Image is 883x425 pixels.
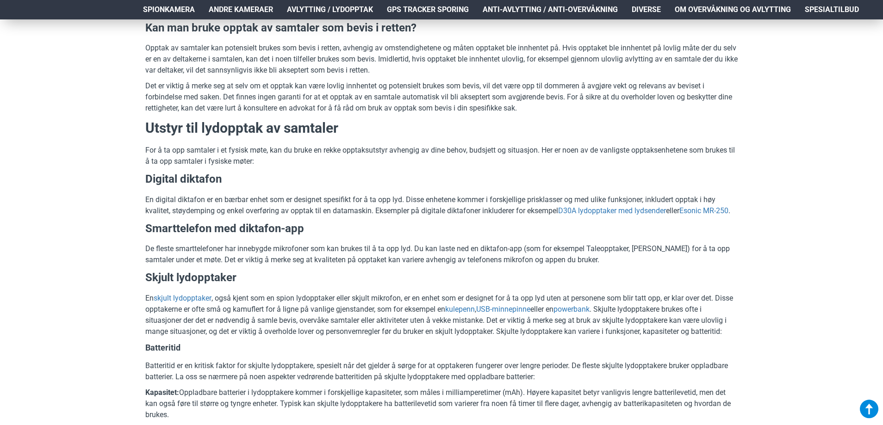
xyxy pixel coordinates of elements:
h3: Kan man bruke opptak av samtaler som bevis i retten? [145,20,738,36]
p: Det er viktig å merke seg at selv om et opptak kan være lovlig innhentet og potensielt brukes som... [145,80,738,114]
p: En , også kjent som en spion lydopptaker eller skjult mikrofon, er en enhet som er designet for å... [145,293,738,337]
a: USB-minnepinne [476,304,530,315]
span: Diverse [632,4,661,15]
span: Spionkamera [143,4,195,15]
span: Andre kameraer [209,4,273,15]
a: skjult lydopptaker [154,293,211,304]
p: Oppladbare batterier i lydopptakere kommer i forskjellige kapasiteter, som måles i milliamperetim... [145,387,738,420]
span: GPS Tracker Sporing [387,4,469,15]
p: Opptak av samtaler kan potensielt brukes som bevis i retten, avhengig av omstendighetene og måten... [145,43,738,76]
span: Anti-avlytting / Anti-overvåkning [483,4,618,15]
span: Om overvåkning og avlytting [675,4,791,15]
a: powerbank [553,304,590,315]
p: En digital diktafon er en bærbar enhet som er designet spesifikt for å ta opp lyd. Disse enhetene... [145,194,738,216]
span: Spesialtilbud [805,4,859,15]
span: Avlytting / Lydopptak [287,4,373,15]
a: D30A lydopptaker med lydsender [558,205,666,216]
h3: Skjult lydopptaker [145,270,738,286]
p: De fleste smarttelefoner har innebygde mikrofoner som kan brukes til å ta opp lyd. Du kan laste n... [145,243,738,265]
p: For å ta opp samtaler i et fysisk møte, kan du bruke en rekke opptaksutstyr avhengig av dine beho... [145,145,738,167]
p: Batteritid er en kritisk faktor for skjulte lydopptakere, spesielt når det gjelder å sørge for at... [145,360,738,382]
h4: Batteritid [145,342,738,353]
b: Kapasitet: [145,388,179,397]
h3: Digital diktafon [145,172,738,187]
a: kulepenn [445,304,475,315]
h3: Smarttelefon med diktafon-app [145,221,738,237]
h2: Utstyr til lydopptak av samtaler [145,118,738,138]
a: Esonic MR-250 [679,205,728,216]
